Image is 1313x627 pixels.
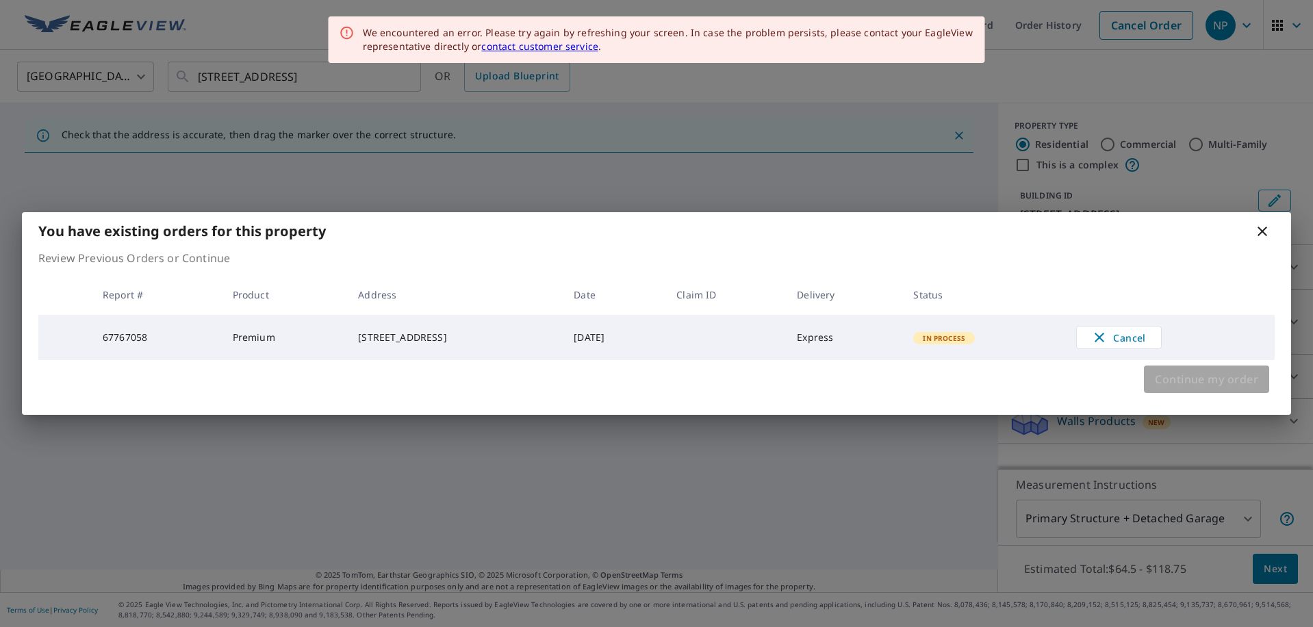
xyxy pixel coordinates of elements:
th: Date [563,274,665,315]
td: Premium [222,315,348,360]
th: Delivery [786,274,902,315]
b: You have existing orders for this property [38,222,326,240]
th: Address [347,274,563,315]
span: Cancel [1091,329,1147,346]
span: In Process [915,333,973,343]
button: Continue my order [1144,366,1269,393]
th: Claim ID [665,274,786,315]
td: 67767058 [92,315,222,360]
p: Review Previous Orders or Continue [38,250,1275,266]
span: Continue my order [1155,370,1258,389]
div: [STREET_ADDRESS] [358,331,552,344]
th: Product [222,274,348,315]
td: Express [786,315,902,360]
button: Cancel [1076,326,1162,349]
div: We encountered an error. Please try again by refreshing your screen. In case the problem persists... [363,26,974,53]
a: contact customer service [481,40,598,53]
td: [DATE] [563,315,665,360]
th: Report # [92,274,222,315]
th: Status [902,274,1065,315]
